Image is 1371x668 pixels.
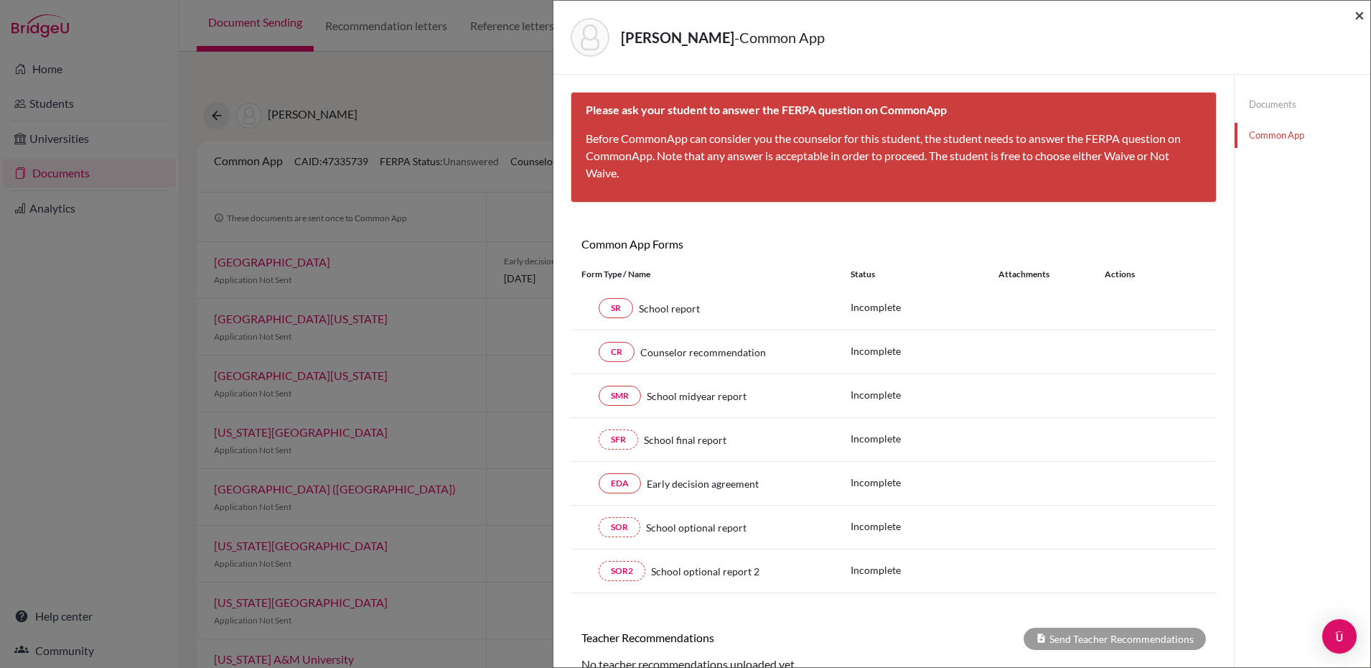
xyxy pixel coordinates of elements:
[851,519,998,534] p: Incomplete
[851,475,998,490] p: Incomplete
[851,300,998,315] p: Incomplete
[599,430,638,450] a: SFR
[651,564,759,579] span: School optional report 2
[644,432,726,447] span: School final report
[647,476,759,491] span: Early decision agreement
[851,431,998,446] p: Incomplete
[734,29,825,46] span: - Common App
[599,517,640,537] a: SOR
[646,520,747,535] span: School optional report
[621,29,734,46] strong: [PERSON_NAME]
[571,631,894,644] h6: Teacher Recommendations
[851,268,998,281] div: Status
[998,268,1087,281] div: Attachments
[586,103,947,116] b: Please ask your student to answer the FERPA question on CommonApp
[599,342,635,362] a: CR
[640,345,766,360] span: Counselor recommendation
[851,343,998,358] p: Incomplete
[1024,628,1206,650] div: Send Teacher Recommendations
[586,130,1202,182] p: Before CommonApp can consider you the counselor for this student, the student needs to answer the...
[647,389,747,404] span: School midyear report
[599,298,633,318] a: SR
[851,562,998,577] p: Incomplete
[599,561,645,581] a: SOR2
[639,301,700,316] span: School report
[599,473,641,493] a: EDA
[1087,268,1176,281] div: Actions
[599,386,641,406] a: SMR
[1322,619,1357,654] div: Open Intercom Messenger
[851,387,998,402] p: Incomplete
[571,237,894,251] h6: Common App Forms
[1354,4,1365,25] span: ×
[1235,92,1370,117] a: Documents
[1354,6,1365,24] button: Close
[571,268,840,281] div: Form Type / Name
[1235,123,1370,148] a: Common App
